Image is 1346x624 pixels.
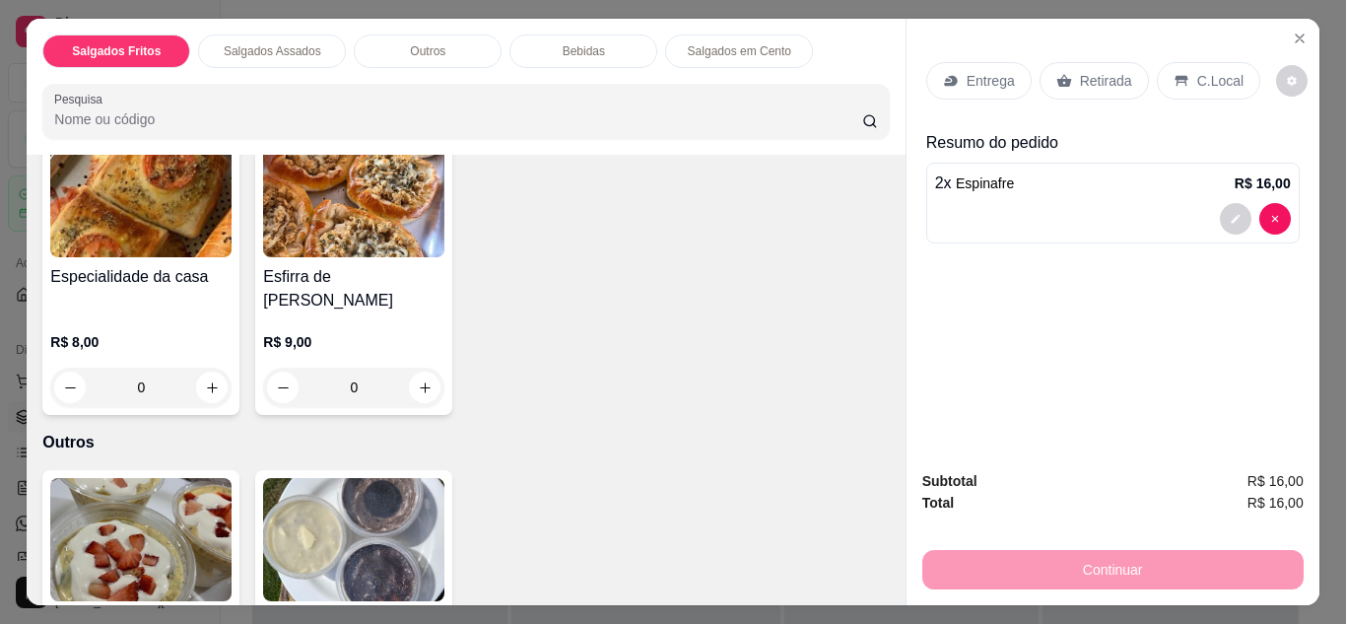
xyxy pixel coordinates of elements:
[935,172,1015,195] p: 2 x
[688,43,791,59] p: Salgados em Cento
[263,134,444,257] img: product-image
[263,265,444,312] h4: Esfirra de [PERSON_NAME]
[267,372,299,403] button: decrease-product-quantity
[926,131,1300,155] p: Resumo do pedido
[1247,470,1304,492] span: R$ 16,00
[1284,23,1315,54] button: Close
[54,372,86,403] button: decrease-product-quantity
[224,43,321,59] p: Salgados Assados
[1276,65,1308,97] button: decrease-product-quantity
[50,265,232,289] h4: Especialidade da casa
[1220,203,1251,235] button: decrease-product-quantity
[1197,71,1244,91] p: C.Local
[42,431,889,454] p: Outros
[922,473,977,489] strong: Subtotal
[50,332,232,352] p: R$ 8,00
[967,71,1015,91] p: Entrega
[54,91,109,107] label: Pesquisa
[1247,492,1304,514] span: R$ 16,00
[1080,71,1132,91] p: Retirada
[196,372,228,403] button: increase-product-quantity
[956,175,1014,191] span: Espinafre
[1235,173,1291,193] p: R$ 16,00
[50,478,232,601] img: product-image
[410,43,445,59] p: Outros
[563,43,605,59] p: Bebidas
[50,134,232,257] img: product-image
[409,372,440,403] button: increase-product-quantity
[263,478,444,601] img: product-image
[1259,203,1291,235] button: decrease-product-quantity
[263,332,444,352] p: R$ 9,00
[72,43,161,59] p: Salgados Fritos
[922,495,954,511] strong: Total
[54,109,862,129] input: Pesquisa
